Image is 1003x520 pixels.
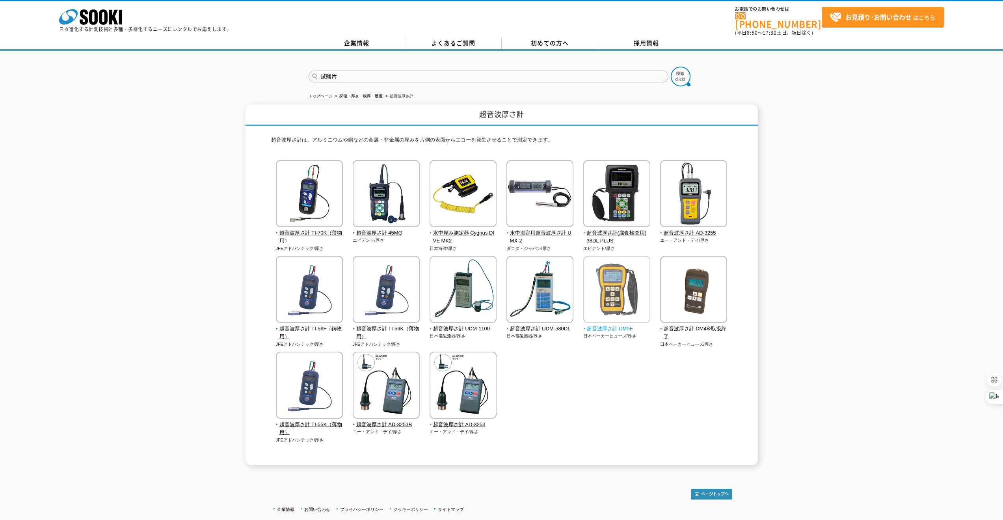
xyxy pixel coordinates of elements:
span: 超音波厚さ計 45MG [353,229,420,237]
a: サイトマップ [438,507,464,512]
span: 水中厚み測定器 Cygnus DIVE MK2 [430,229,497,246]
a: 探傷・厚さ・膜厚・硬度 [339,94,383,98]
a: よくあるご質問 [405,37,502,49]
span: お電話でのお問い合わせは [735,7,822,11]
span: (平日 ～ 土日、祝日除く) [735,29,813,36]
a: 超音波厚さ計 TI-55K（薄物用） [276,413,343,437]
a: お問い合わせ [304,507,330,512]
p: エー・アンド・デイ/厚さ [660,237,728,244]
span: 超音波厚さ計 DM4※取扱終了 [660,325,728,341]
p: エー・アンド・デイ/厚さ [353,429,420,435]
a: 超音波厚さ計 DM4※取扱終了 [660,317,728,341]
a: 超音波厚さ計 TI-56K（薄物用） [353,317,420,341]
a: トップページ [309,94,332,98]
span: はこちら [830,11,935,23]
span: 超音波厚さ計 AD-3253B [353,421,420,429]
input: 商品名、型式、NETIS番号を入力してください [309,71,668,82]
img: 超音波厚さ計(腐食検査用) 38DL PLUS [583,160,650,229]
p: エビデント/厚さ [583,245,651,252]
img: 超音波厚さ計 UDM-1100 [430,256,497,325]
span: 8:50 [747,29,758,36]
p: 超音波厚さ計は、アルミニウムや鋼などの金属・非金属の厚みを片側の表面からエコーを発生させることで測定できます。 [271,136,732,148]
a: 超音波厚さ計 AD-3255 [660,222,728,237]
p: 日本海洋/厚さ [430,245,497,252]
span: 水中測定用超音波厚さ計 UMX-2 [506,229,574,246]
a: 超音波厚さ計 UDM-1100 [430,317,497,333]
a: 水中厚み測定器 Cygnus DIVE MK2 [430,222,497,245]
span: 超音波厚さ計 TI-70K（薄物用） [276,229,343,246]
li: 超音波厚さ計 [384,92,413,101]
a: 超音波厚さ計 TI-70K（薄物用） [276,222,343,245]
span: 超音波厚さ計 TI-55K（薄物用） [276,421,343,437]
a: お見積り･お問い合わせはこちら [822,7,944,28]
a: 超音波厚さ計 AD-3253B [353,413,420,429]
a: 超音波厚さ計(腐食検査用) 38DL PLUS [583,222,651,245]
img: 超音波厚さ計 TI-55K（薄物用） [276,352,343,421]
p: エビデント/厚さ [353,237,420,244]
p: 日本ベーカーヒューズ/厚さ [583,333,651,339]
a: クッキーポリシー [393,507,428,512]
a: 採用情報 [598,37,695,49]
img: 水中測定用超音波厚さ計 UMX-2 [506,160,573,229]
span: 超音波厚さ計 DM5E [583,325,651,333]
img: 超音波厚さ計 TI-56K（薄物用） [353,256,420,325]
span: 超音波厚さ計(腐食検査用) 38DL PLUS [583,229,651,246]
p: JFEアドバンテック/厚さ [276,341,343,348]
a: 超音波厚さ計 AD-3253 [430,413,497,429]
span: 超音波厚さ計 AD-3253 [430,421,497,429]
p: 日々進化する計測技術と多種・多様化するニーズにレンタルでお応えします。 [59,27,232,32]
span: 超音波厚さ計 UDM-1100 [430,325,497,333]
a: 初めての方へ [502,37,598,49]
img: 超音波厚さ計 45MG [353,160,420,229]
span: 17:30 [763,29,777,36]
span: 超音波厚さ計 AD-3255 [660,229,728,237]
a: 超音波厚さ計 DM5E [583,317,651,333]
img: 超音波厚さ計 TI-56F（鋳物用） [276,256,343,325]
img: 水中厚み測定器 Cygnus DIVE MK2 [430,160,497,229]
a: 超音波厚さ計 UDM-580DL [506,317,574,333]
img: 超音波厚さ計 AD-3255 [660,160,727,229]
img: btn_search.png [671,67,690,86]
strong: お見積り･お問い合わせ [845,12,912,22]
img: トップページへ [691,489,732,499]
img: 超音波厚さ計 AD-3253B [353,352,420,421]
span: 超音波厚さ計 TI-56F（鋳物用） [276,325,343,341]
img: 超音波厚さ計 UDM-580DL [506,256,573,325]
p: JFEアドバンテック/厚さ [353,341,420,348]
a: [PHONE_NUMBER] [735,12,822,28]
a: 水中測定用超音波厚さ計 UMX-2 [506,222,574,245]
p: 日本ベーカーヒューズ/厚さ [660,341,728,348]
a: 企業情報 [277,507,294,512]
p: 日本電磁測器/厚さ [430,333,497,339]
h1: 超音波厚さ計 [246,104,758,126]
p: エー・アンド・デイ/厚さ [430,429,497,435]
p: ダコタ・ジャパン/厚さ [506,245,574,252]
a: 企業情報 [309,37,405,49]
img: 超音波厚さ計 TI-70K（薄物用） [276,160,343,229]
img: 超音波厚さ計 DM4※取扱終了 [660,256,727,325]
p: JFEアドバンテック/厚さ [276,437,343,444]
span: 超音波厚さ計 UDM-580DL [506,325,574,333]
a: プライバシーポリシー [340,507,383,512]
span: 超音波厚さ計 TI-56K（薄物用） [353,325,420,341]
p: JFEアドバンテック/厚さ [276,245,343,252]
img: 超音波厚さ計 AD-3253 [430,352,497,421]
a: 超音波厚さ計 45MG [353,222,420,237]
img: 超音波厚さ計 DM5E [583,256,650,325]
span: 初めての方へ [531,39,569,47]
p: 日本電磁測器/厚さ [506,333,574,339]
a: 超音波厚さ計 TI-56F（鋳物用） [276,317,343,341]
